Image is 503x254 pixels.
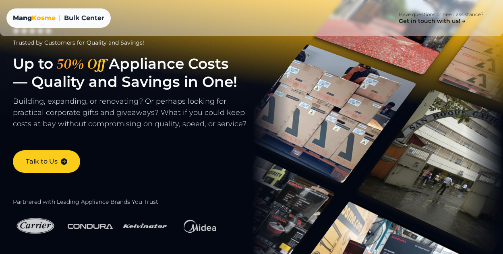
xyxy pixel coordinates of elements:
span: 50% Off [53,55,109,73]
div: Mang [13,13,56,23]
img: Condura Logo [68,219,113,234]
a: Have questions or need assistance? Get in touch with us! [386,6,497,30]
span: Bulk Center [64,13,104,23]
img: Midea Logo [177,212,222,240]
p: Have questions or need assistance? [399,11,484,18]
img: Kelvinator Logo [122,212,168,240]
h2: Partnered with Leading Appliance Brands You Trust [13,199,269,206]
p: Building, expanding, or renovating? Or perhaps looking for practical corporate gifts and giveaway... [13,96,269,137]
h4: Get in touch with us! [399,18,467,25]
span: | [59,13,61,23]
h1: Up to Appliance Costs — Quality and Savings in One! [13,55,269,91]
div: Trusted by Customers for Quality and Savings! [13,39,269,47]
span: Kosme [32,14,56,22]
a: MangKosme [13,13,56,23]
a: Talk to Us [13,150,80,173]
img: Carrier Logo [13,212,58,240]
